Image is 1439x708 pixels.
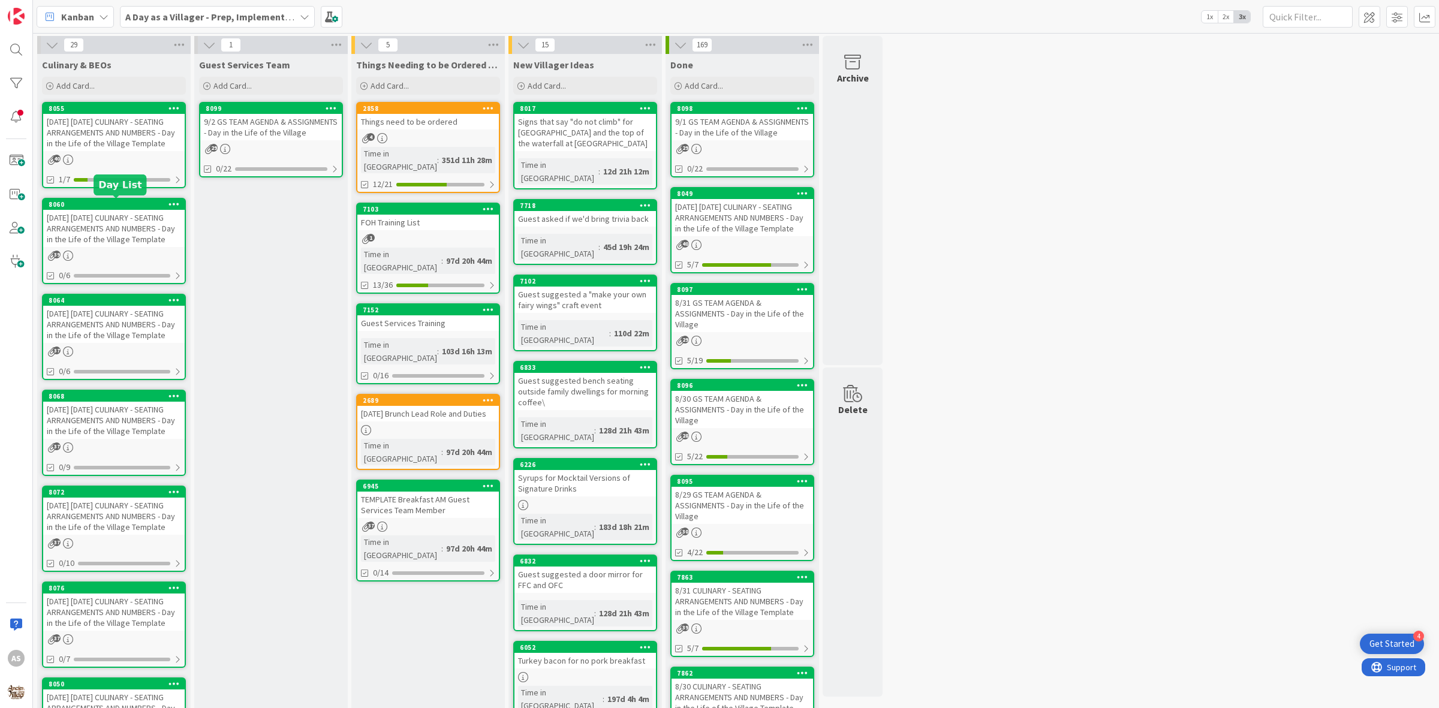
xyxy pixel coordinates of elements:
[677,285,813,294] div: 8097
[535,38,555,52] span: 15
[672,487,813,524] div: 8/29 GS TEAM AGENDA & ASSIGNMENTS - Day in the Life of the Village
[357,305,499,315] div: 7152
[357,103,499,114] div: 2858
[443,254,495,267] div: 97d 20h 44m
[49,104,185,113] div: 8055
[672,284,813,295] div: 8097
[357,481,499,518] div: 6945TEMPLATE Breakfast AM Guest Services Team Member
[43,210,185,247] div: [DATE] [DATE] CULINARY - SEATING ARRANGEMENTS AND NUMBERS - Day in the Life of the Village Template
[42,582,186,668] a: 8076[DATE] [DATE] CULINARY - SEATING ARRANGEMENTS AND NUMBERS - Day in the Life of the Village Te...
[681,240,689,248] span: 40
[59,269,70,282] span: 0/6
[49,680,185,688] div: 8050
[514,200,656,227] div: 7718Guest asked if we'd bring trivia back
[443,445,495,459] div: 97d 20h 44m
[1360,634,1424,654] div: Open Get Started checklist, remaining modules: 4
[681,432,689,439] span: 28
[357,481,499,492] div: 6945
[361,439,441,465] div: Time in [GEOGRAPHIC_DATA]
[373,279,393,291] span: 13/36
[513,59,594,71] span: New Villager Ideas
[672,114,813,140] div: 9/1 GS TEAM AGENDA & ASSIGNMENTS - Day in the Life of the Village
[518,514,594,540] div: Time in [GEOGRAPHIC_DATA]
[53,442,61,450] span: 37
[199,102,343,177] a: 80999/2 GS TEAM AGENDA & ASSIGNMENTS - Day in the Life of the Village0/22
[594,424,596,437] span: :
[672,103,813,114] div: 8098
[677,104,813,113] div: 8098
[43,583,185,593] div: 8076
[670,571,814,657] a: 78638/31 CULINARY - SEATING ARRANGEMENTS AND NUMBERS - Day in the Life of the Village Template5/7
[361,535,441,562] div: Time in [GEOGRAPHIC_DATA]
[361,248,441,274] div: Time in [GEOGRAPHIC_DATA]
[513,361,657,448] a: 6833Guest suggested bench seating outside family dwellings for morning coffee\Time in [GEOGRAPHIC...
[672,476,813,487] div: 8095
[49,392,185,400] div: 8068
[43,679,185,689] div: 8050
[206,104,342,113] div: 8099
[371,80,409,91] span: Add Card...
[514,276,656,287] div: 7102
[520,104,656,113] div: 8017
[598,240,600,254] span: :
[357,204,499,230] div: 7103FOH Training List
[672,583,813,620] div: 8/31 CULINARY - SEATING ARRANGEMENTS AND NUMBERS - Day in the Life of the Village Template
[98,179,142,191] h5: Day List
[514,287,656,313] div: Guest suggested a "make your own fairy wings" craft event
[59,365,70,378] span: 0/6
[53,347,61,354] span: 37
[672,188,813,236] div: 8049[DATE] [DATE] CULINARY - SEATING ARRANGEMENTS AND NUMBERS - Day in the Life of the Village Te...
[357,204,499,215] div: 7103
[59,461,70,474] span: 0/9
[677,669,813,677] div: 7862
[514,567,656,593] div: Guest suggested a door mirror for FFC and OFC
[42,486,186,572] a: 8072[DATE] [DATE] CULINARY - SEATING ARRANGEMENTS AND NUMBERS - Day in the Life of the Village Te...
[677,573,813,582] div: 7863
[687,642,699,655] span: 5/7
[373,369,389,382] span: 0/16
[59,557,74,570] span: 0/10
[687,258,699,271] span: 5/7
[43,583,185,631] div: 8076[DATE] [DATE] CULINARY - SEATING ARRANGEMENTS AND NUMBERS - Day in the Life of the Village Te...
[514,362,656,410] div: 6833Guest suggested bench seating outside family dwellings for morning coffee\
[513,555,657,631] a: 6832Guest suggested a door mirror for FFC and OFCTime in [GEOGRAPHIC_DATA]:128d 21h 43m
[1234,11,1250,23] span: 3x
[49,488,185,496] div: 8072
[357,492,499,518] div: TEMPLATE Breakfast AM Guest Services Team Member
[363,205,499,213] div: 7103
[356,480,500,582] a: 6945TEMPLATE Breakfast AM Guest Services Team MemberTime in [GEOGRAPHIC_DATA]:97d 20h 44m0/14
[43,295,185,343] div: 8064[DATE] [DATE] CULINARY - SEATING ARRANGEMENTS AND NUMBERS - Day in the Life of the Village Te...
[513,458,657,545] a: 6226Syrups for Mocktail Versions of Signature DrinksTime in [GEOGRAPHIC_DATA]:183d 18h 21m
[672,380,813,428] div: 80968/30 GS TEAM AGENDA & ASSIGNMENTS - Day in the Life of the Village
[441,542,443,555] span: :
[356,303,500,384] a: 7152Guest Services TrainingTime in [GEOGRAPHIC_DATA]:103d 16h 13m0/16
[598,165,600,178] span: :
[367,522,375,529] span: 37
[672,380,813,391] div: 8096
[687,450,703,463] span: 5/22
[357,395,499,421] div: 2689[DATE] Brunch Lead Role and Duties
[363,396,499,405] div: 2689
[361,338,437,364] div: Time in [GEOGRAPHIC_DATA]
[59,173,70,186] span: 1/7
[670,102,814,177] a: 80989/1 GS TEAM AGENDA & ASSIGNMENTS - Day in the Life of the Village0/22
[357,103,499,129] div: 2858Things need to be ordered
[49,200,185,209] div: 8060
[42,198,186,284] a: 8060[DATE] [DATE] CULINARY - SEATING ARRANGEMENTS AND NUMBERS - Day in the Life of the Village Te...
[518,234,598,260] div: Time in [GEOGRAPHIC_DATA]
[596,607,652,620] div: 128d 21h 43m
[838,402,868,417] div: Delete
[518,417,594,444] div: Time in [GEOGRAPHIC_DATA]
[200,103,342,140] div: 80999/2 GS TEAM AGENDA & ASSIGNMENTS - Day in the Life of the Village
[692,38,712,52] span: 169
[518,600,594,626] div: Time in [GEOGRAPHIC_DATA]
[609,327,611,340] span: :
[357,395,499,406] div: 2689
[528,80,566,91] span: Add Card...
[672,572,813,583] div: 7863
[513,102,657,189] a: 8017Signs that say "do not climb" for [GEOGRAPHIC_DATA] and the top of the waterfall at [GEOGRAPH...
[8,683,25,700] img: avatar
[681,623,689,631] span: 39
[49,296,185,305] div: 8064
[42,294,186,380] a: 8064[DATE] [DATE] CULINARY - SEATING ARRANGEMENTS AND NUMBERS - Day in the Life of the Village Te...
